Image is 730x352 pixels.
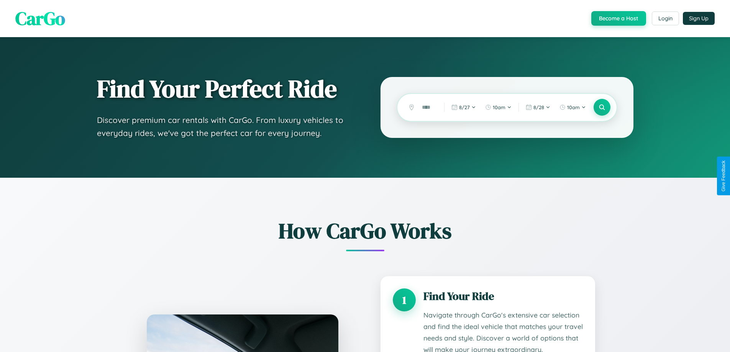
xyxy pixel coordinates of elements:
button: Become a Host [591,11,646,26]
span: 10am [493,104,505,110]
span: 8 / 28 [533,104,544,110]
span: 10am [567,104,580,110]
span: 8 / 27 [459,104,470,110]
span: CarGo [15,6,65,31]
button: Sign Up [683,12,715,25]
button: 10am [556,101,590,113]
button: 8/27 [448,101,480,113]
h2: How CarGo Works [135,216,595,246]
button: 10am [481,101,515,113]
h3: Find Your Ride [423,288,583,304]
button: 8/28 [522,101,554,113]
button: Login [652,11,679,25]
div: Give Feedback [721,160,726,192]
div: 1 [393,288,416,311]
h1: Find Your Perfect Ride [97,75,350,102]
p: Discover premium car rentals with CarGo. From luxury vehicles to everyday rides, we've got the pe... [97,114,350,139]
